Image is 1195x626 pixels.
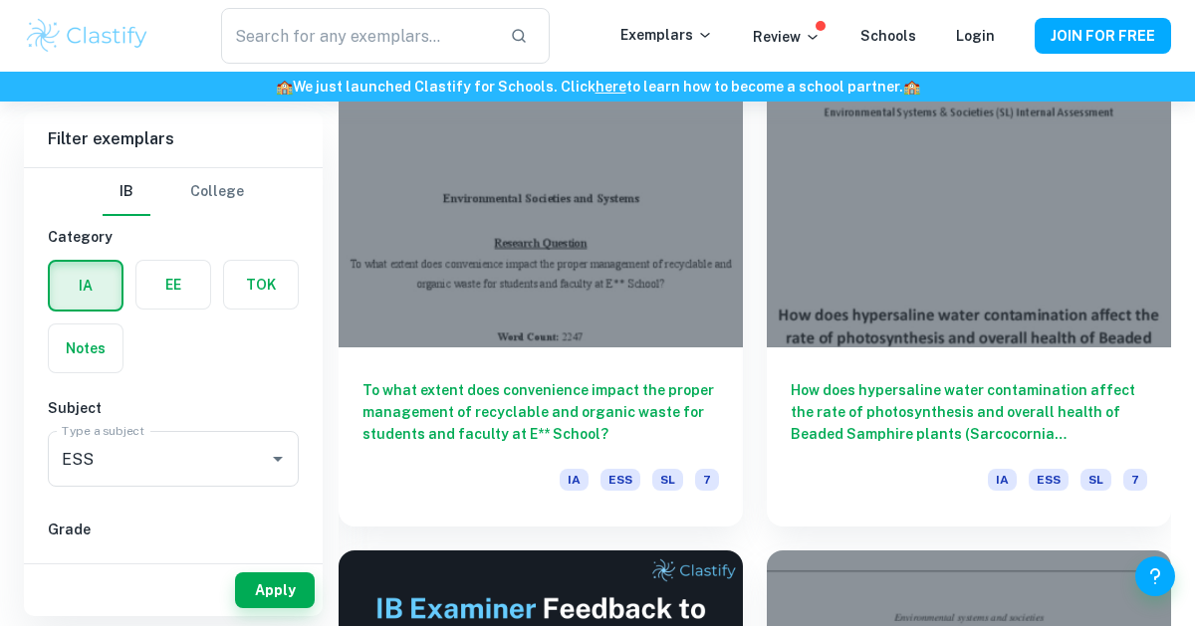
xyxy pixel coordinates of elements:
[62,422,144,439] label: Type a subject
[600,469,640,491] span: ESS
[103,168,150,216] button: IB
[48,226,299,248] h6: Category
[24,16,150,56] img: Clastify logo
[652,469,683,491] span: SL
[1035,18,1171,54] button: JOIN FOR FREE
[4,76,1191,98] h6: We just launched Clastify for Schools. Click to learn how to become a school partner.
[190,168,244,216] button: College
[1080,469,1111,491] span: SL
[767,44,1171,526] a: How does hypersaline water contamination affect the rate of photosynthesis and overall health of ...
[235,572,315,608] button: Apply
[860,28,916,44] a: Schools
[695,469,719,491] span: 7
[103,168,244,216] div: Filter type choice
[791,379,1147,445] h6: How does hypersaline water contamination affect the rate of photosynthesis and overall health of ...
[221,8,494,64] input: Search for any exemplars...
[339,44,743,526] a: To what extent does convenience impact the proper management of recyclable and organic waste for ...
[50,262,121,310] button: IA
[24,111,323,167] h6: Filter exemplars
[136,261,210,309] button: EE
[224,261,298,309] button: TOK
[596,79,626,95] a: here
[620,24,713,46] p: Exemplars
[48,519,299,540] h6: Grade
[753,26,821,48] p: Review
[560,469,589,491] span: IA
[48,397,299,419] h6: Subject
[988,469,1017,491] span: IA
[903,79,920,95] span: 🏫
[49,324,122,372] button: Notes
[264,445,292,473] button: Open
[956,28,995,44] a: Login
[362,379,719,445] h6: To what extent does convenience impact the proper management of recyclable and organic waste for ...
[1135,556,1175,596] button: Help and Feedback
[1123,469,1147,491] span: 7
[1029,469,1069,491] span: ESS
[276,79,293,95] span: 🏫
